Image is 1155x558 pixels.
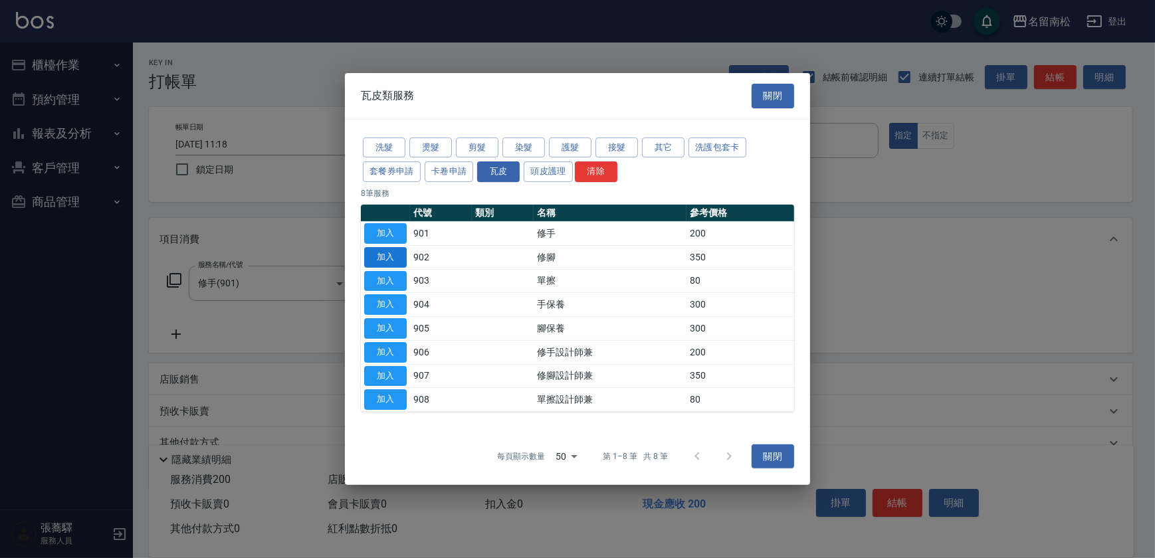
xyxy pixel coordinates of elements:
[409,137,452,157] button: 燙髮
[550,438,582,474] div: 50
[595,137,638,157] button: 接髮
[497,450,545,462] p: 每頁顯示數量
[534,388,686,412] td: 單擦設計師兼
[686,316,794,340] td: 300
[364,318,407,339] button: 加入
[534,269,686,293] td: 單擦
[410,340,472,364] td: 906
[364,365,407,386] button: 加入
[534,340,686,364] td: 修手設計師兼
[502,137,545,157] button: 染髮
[686,388,794,412] td: 80
[410,221,472,245] td: 901
[686,269,794,293] td: 80
[752,444,794,469] button: 關閉
[534,205,686,222] th: 名稱
[524,161,573,182] button: 頭皮護理
[477,161,520,182] button: 瓦皮
[364,389,407,410] button: 加入
[410,245,472,269] td: 902
[456,137,498,157] button: 剪髮
[364,294,407,315] button: 加入
[410,364,472,388] td: 907
[361,187,794,199] p: 8 筆服務
[752,84,794,108] button: 關閉
[688,137,746,157] button: 洗護包套卡
[686,364,794,388] td: 350
[534,293,686,317] td: 手保養
[686,340,794,364] td: 200
[549,137,591,157] button: 護髮
[364,342,407,363] button: 加入
[686,221,794,245] td: 200
[410,293,472,317] td: 904
[364,223,407,244] button: 加入
[472,205,534,222] th: 類別
[534,245,686,269] td: 修腳
[410,205,472,222] th: 代號
[361,89,414,102] span: 瓦皮類服務
[363,137,405,157] button: 洗髮
[534,364,686,388] td: 修腳設計師兼
[364,270,407,291] button: 加入
[425,161,474,182] button: 卡卷申請
[686,245,794,269] td: 350
[534,316,686,340] td: 腳保養
[410,316,472,340] td: 905
[363,161,421,182] button: 套餐券申請
[410,269,472,293] td: 903
[364,247,407,268] button: 加入
[603,450,668,462] p: 第 1–8 筆 共 8 筆
[642,137,684,157] button: 其它
[534,221,686,245] td: 修手
[410,388,472,412] td: 908
[686,293,794,317] td: 300
[575,161,617,182] button: 清除
[686,205,794,222] th: 參考價格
